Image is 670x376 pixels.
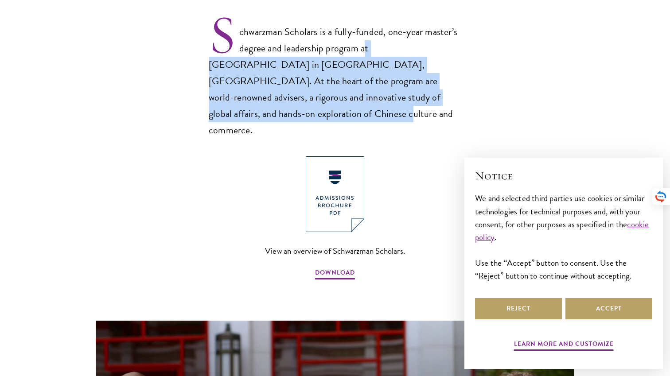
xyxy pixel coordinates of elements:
[514,338,614,352] button: Learn more and customize
[475,168,652,183] h2: Notice
[475,298,562,319] button: Reject
[209,9,461,139] p: Schwarzman Scholars is a fully-funded, one-year master’s degree and leadership program at [GEOGRA...
[475,192,652,282] div: We and selected third parties use cookies or similar technologies for technical purposes and, wit...
[265,244,405,258] span: View an overview of Schwarzman Scholars.
[315,267,355,281] span: DOWNLOAD
[475,218,649,244] a: cookie policy
[565,298,652,319] button: Accept
[265,156,405,281] a: View an overview of Schwarzman Scholars. DOWNLOAD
